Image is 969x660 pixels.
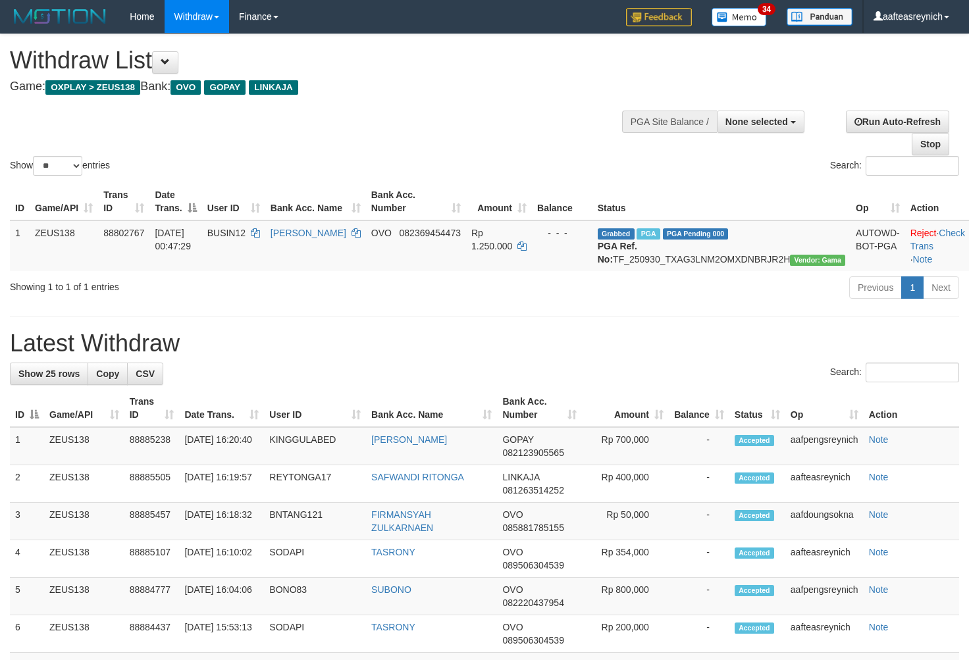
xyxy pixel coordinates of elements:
[179,503,264,540] td: [DATE] 16:18:32
[155,228,191,251] span: [DATE] 00:47:29
[502,434,533,445] span: GOPAY
[785,503,864,540] td: aafdoungsokna
[910,228,965,251] a: Check Trans
[851,183,905,220] th: Op: activate to sort column ascending
[849,276,902,299] a: Previous
[912,133,949,155] a: Stop
[669,390,729,427] th: Balance: activate to sort column ascending
[471,228,512,251] span: Rp 1.250.000
[785,390,864,427] th: Op: activate to sort column ascending
[502,560,563,571] span: Copy 089506304539 to clipboard
[149,183,201,220] th: Date Trans.: activate to sort column descending
[10,330,959,357] h1: Latest Withdraw
[582,503,669,540] td: Rp 50,000
[869,584,889,595] a: Note
[790,255,845,266] span: Vendor URL: https://trx31.1velocity.biz
[735,622,774,634] span: Accepted
[10,427,44,465] td: 1
[179,578,264,615] td: [DATE] 16:04:06
[663,228,729,240] span: PGA Pending
[582,615,669,653] td: Rp 200,000
[869,434,889,445] a: Note
[265,183,366,220] th: Bank Acc. Name: activate to sort column ascending
[264,465,366,503] td: REYTONGA17
[10,540,44,578] td: 4
[582,427,669,465] td: Rp 700,000
[466,183,532,220] th: Amount: activate to sort column ascending
[712,8,767,26] img: Button%20Memo.svg
[502,622,523,632] span: OVO
[787,8,852,26] img: panduan.png
[785,615,864,653] td: aafteasreynich
[44,540,124,578] td: ZEUS138
[204,80,246,95] span: GOPAY
[869,472,889,482] a: Note
[10,80,633,93] h4: Game: Bank:
[124,390,180,427] th: Trans ID: activate to sort column ascending
[264,390,366,427] th: User ID: activate to sort column ascending
[10,503,44,540] td: 3
[127,363,163,385] a: CSV
[44,615,124,653] td: ZEUS138
[179,615,264,653] td: [DATE] 15:53:13
[785,465,864,503] td: aafteasreynich
[502,485,563,495] span: Copy 081263514252 to clipboard
[10,220,30,271] td: 1
[371,228,392,238] span: OVO
[592,220,851,271] td: TF_250930_TXAG3LNM2OMXDNBRJR2H
[735,472,774,484] span: Accepted
[124,615,180,653] td: 88884437
[582,465,669,503] td: Rp 400,000
[910,228,937,238] a: Reject
[10,465,44,503] td: 2
[502,635,563,646] span: Copy 089506304539 to clipboard
[44,503,124,540] td: ZEUS138
[136,368,155,379] span: CSV
[44,427,124,465] td: ZEUS138
[502,447,563,458] span: Copy 082123905565 to clipboard
[88,363,128,385] a: Copy
[179,465,264,503] td: [DATE] 16:19:57
[532,183,592,220] th: Balance
[10,615,44,653] td: 6
[202,183,265,220] th: User ID: activate to sort column ascending
[179,390,264,427] th: Date Trans.: activate to sort column ascending
[264,503,366,540] td: BNTANG121
[124,540,180,578] td: 88885107
[735,510,774,521] span: Accepted
[271,228,346,238] a: [PERSON_NAME]
[866,156,959,176] input: Search:
[33,156,82,176] select: Showentries
[10,275,394,293] div: Showing 1 to 1 of 1 entries
[124,503,180,540] td: 88885457
[44,390,124,427] th: Game/API: activate to sort column ascending
[371,472,464,482] a: SAFWANDI RITONGA
[923,276,959,299] a: Next
[582,578,669,615] td: Rp 800,000
[30,220,98,271] td: ZEUS138
[637,228,660,240] span: Marked by aafsreyleap
[45,80,140,95] span: OXPLAY > ZEUS138
[864,390,959,427] th: Action
[371,584,411,595] a: SUBONO
[846,111,949,133] a: Run Auto-Refresh
[669,578,729,615] td: -
[18,368,80,379] span: Show 25 rows
[264,578,366,615] td: BONO83
[592,183,851,220] th: Status
[207,228,246,238] span: BUSIN12
[264,615,366,653] td: SODAPI
[913,254,933,265] a: Note
[729,390,785,427] th: Status: activate to sort column ascending
[10,578,44,615] td: 5
[669,465,729,503] td: -
[785,427,864,465] td: aafpengsreynich
[179,540,264,578] td: [DATE] 16:10:02
[502,584,523,595] span: OVO
[502,509,523,520] span: OVO
[598,241,637,265] b: PGA Ref. No:
[10,363,88,385] a: Show 25 rows
[264,540,366,578] td: SODAPI
[869,509,889,520] a: Note
[502,522,563,533] span: Copy 085881785155 to clipboard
